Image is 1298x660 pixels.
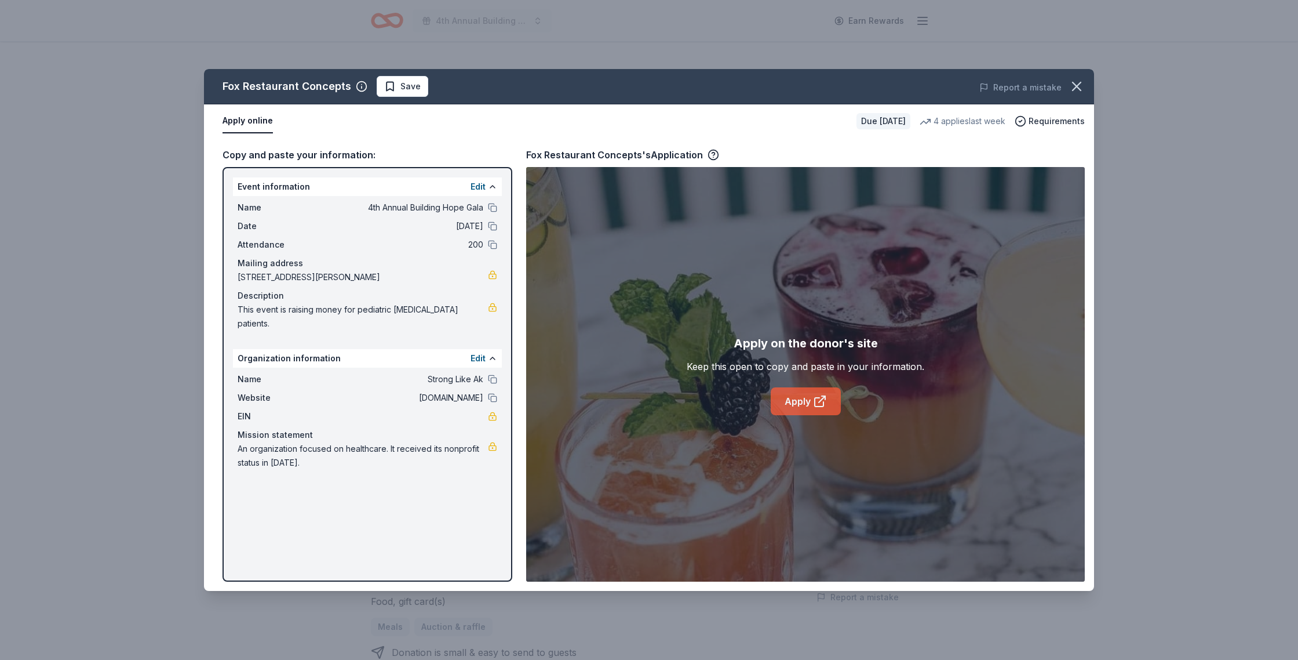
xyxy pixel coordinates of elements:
button: Edit [471,180,486,194]
span: Strong Like Ak [315,372,483,386]
span: Website [238,391,315,405]
div: Mailing address [238,256,497,270]
span: Attendance [238,238,315,252]
div: Organization information [233,349,502,368]
div: Apply on the donor's site [734,334,878,353]
div: Event information [233,177,502,196]
div: Fox Restaurant Concepts's Application [526,147,719,162]
span: [STREET_ADDRESS][PERSON_NAME] [238,270,488,284]
span: 4th Annual Building Hope Gala [315,201,483,215]
div: Description [238,289,497,303]
div: Due [DATE] [856,113,910,129]
span: This event is raising money for pediatric [MEDICAL_DATA] patients. [238,303,488,331]
button: Apply online [223,109,273,133]
a: Apply [771,387,841,415]
button: Edit [471,351,486,365]
button: Report a mistake [979,81,1062,95]
span: Save [400,79,421,93]
div: Mission statement [238,428,497,442]
div: 4 applies last week [920,114,1005,128]
span: An organization focused on healthcare. It received its nonprofit status in [DATE]. [238,442,488,470]
div: Fox Restaurant Concepts [223,77,351,96]
button: Save [377,76,428,97]
span: [DATE] [315,219,483,233]
span: Date [238,219,315,233]
span: [DOMAIN_NAME] [315,391,483,405]
span: 200 [315,238,483,252]
span: Requirements [1029,114,1085,128]
div: Copy and paste your information: [223,147,512,162]
span: EIN [238,409,315,423]
span: Name [238,201,315,215]
div: Keep this open to copy and paste in your information. [687,360,924,373]
span: Name [238,372,315,386]
button: Requirements [1015,114,1085,128]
